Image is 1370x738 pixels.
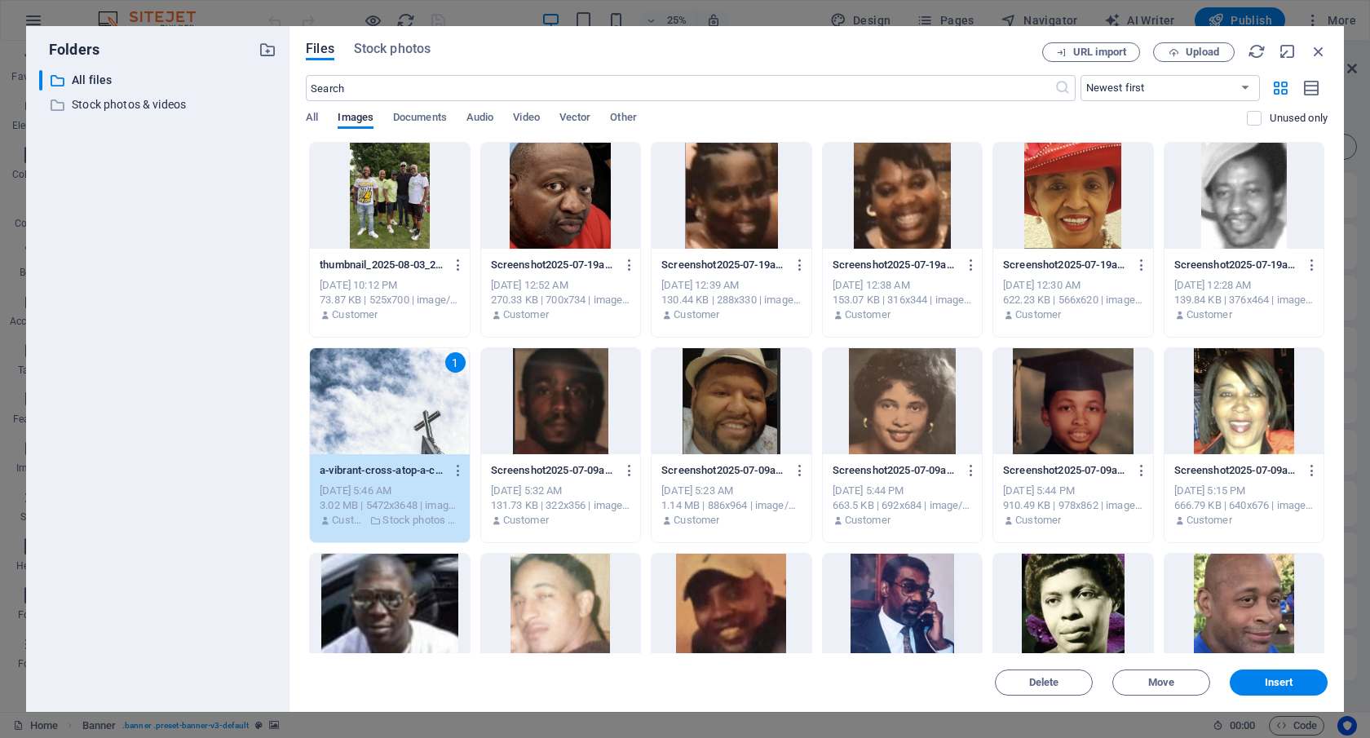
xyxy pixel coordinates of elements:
[1073,47,1126,57] span: URL import
[72,95,246,114] p: Stock photos & videos
[661,293,801,307] div: 130.44 KB | 288x330 | image/png
[393,108,447,130] span: Documents
[1174,463,1299,478] p: Screenshot2025-07-09at11.15.27AM-tEnWwFao6vV7tsi3o-OBAg.png
[1003,293,1142,307] div: 622.23 KB | 566x620 | image/png
[1042,42,1140,62] button: URL import
[306,108,318,130] span: All
[491,463,616,478] p: Screenshot2025-07-09at11.31.39PM-xkrLUihlfG2dbB2rCLepHw.png
[559,108,591,130] span: Vector
[491,484,630,498] div: [DATE] 5:32 AM
[503,513,549,528] p: Customer
[1174,278,1314,293] div: [DATE] 12:28 AM
[1029,678,1059,687] span: Delete
[1003,463,1128,478] p: Screenshot2025-07-09at11.23.40AM-0VOqRxhNRBCkT30VhlTUmg.png
[1174,258,1299,272] p: Screenshot2025-07-19at6.28.16PM-n-Wh5PCFPSIdanSchtLeBw.png
[833,293,972,307] div: 153.07 KB | 316x344 | image/png
[995,670,1093,696] button: Delete
[320,484,459,498] div: [DATE] 5:46 AM
[661,463,786,478] p: Screenshot2025-07-09at11.23.09PM-0FPf4kRkxZA2kU_CJB5WYg.png
[845,307,890,322] p: Customer
[320,498,459,513] div: 3.02 MB | 5472x3648 | image/jpeg
[72,71,246,90] p: All files
[1230,670,1328,696] button: Insert
[833,484,972,498] div: [DATE] 5:44 PM
[354,39,431,59] span: Stock photos
[1112,670,1210,696] button: Move
[39,95,276,115] div: Stock photos & videos
[1265,678,1293,687] span: Insert
[382,513,459,528] p: Stock photos & videos
[39,70,42,91] div: ​
[661,484,801,498] div: [DATE] 5:23 AM
[259,41,276,59] i: Create new folder
[661,278,801,293] div: [DATE] 12:39 AM
[833,258,957,272] p: Screenshot2025-07-19at6.37.31PM-tNzH0SFTw0TTbgvmAQI0KA.png
[1174,293,1314,307] div: 139.84 KB | 376x464 | image/png
[610,108,636,130] span: Other
[332,513,365,528] p: Customer
[491,278,630,293] div: [DATE] 12:52 AM
[845,513,890,528] p: Customer
[1003,498,1142,513] div: 910.49 KB | 978x862 | image/png
[491,293,630,307] div: 270.33 KB | 700x734 | image/png
[1015,307,1061,322] p: Customer
[320,513,459,528] div: By: Customer | Folder: Stock photos & videos
[1153,42,1235,62] button: Upload
[306,75,1054,101] input: Search
[491,498,630,513] div: 131.73 KB | 322x356 | image/png
[332,307,378,322] p: Customer
[833,498,972,513] div: 663.5 KB | 692x684 | image/png
[661,498,801,513] div: 1.14 MB | 886x964 | image/png
[1270,111,1328,126] p: Displays only files that are not in use on the website. Files added during this session can still...
[1003,258,1128,272] p: Screenshot2025-07-19at6.29.35PM-ox56RogO18qrjey2pzzT5Q.png
[320,463,444,478] p: a-vibrant-cross-atop-a-church-steeple-with-a-backdrop-of-a-cloudy-sky-8u7s9yiFR8PcacwBlwJqlQ.jpeg
[1186,47,1219,57] span: Upload
[1248,42,1266,60] i: Reload
[674,513,719,528] p: Customer
[466,108,493,130] span: Audio
[320,258,444,272] p: thumbnail_2025-08-03_21-20-49_kn9d29-y3vF33dYnq0BghbzaKswtA.jpg
[1279,42,1297,60] i: Minimize
[1310,42,1328,60] i: Close
[306,39,334,59] span: Files
[1003,484,1142,498] div: [DATE] 5:44 PM
[674,307,719,322] p: Customer
[1015,513,1061,528] p: Customer
[1174,498,1314,513] div: 666.79 KB | 640x676 | image/png
[833,463,957,478] p: Screenshot2025-07-09at11.21.43AM-qEHV-ZrhmrzFD9DY4Ec8Wg.png
[491,258,616,272] p: Screenshot2025-07-19at6.52.12PM-_oqYRF32AiWequcz2L5lZQ.png
[1174,484,1314,498] div: [DATE] 5:15 PM
[1187,513,1232,528] p: Customer
[833,278,972,293] div: [DATE] 12:38 AM
[503,307,549,322] p: Customer
[320,293,459,307] div: 73.87 KB | 525x700 | image/jpeg
[445,352,466,373] div: 1
[320,278,459,293] div: [DATE] 10:12 PM
[1148,678,1174,687] span: Move
[338,108,373,130] span: Images
[39,39,99,60] p: Folders
[1003,278,1142,293] div: [DATE] 12:30 AM
[1187,307,1232,322] p: Customer
[661,258,786,272] p: Screenshot2025-07-19at6.39.20PM-Ux3sG1_-VdZeePQndr6dmg.png
[513,108,539,130] span: Video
